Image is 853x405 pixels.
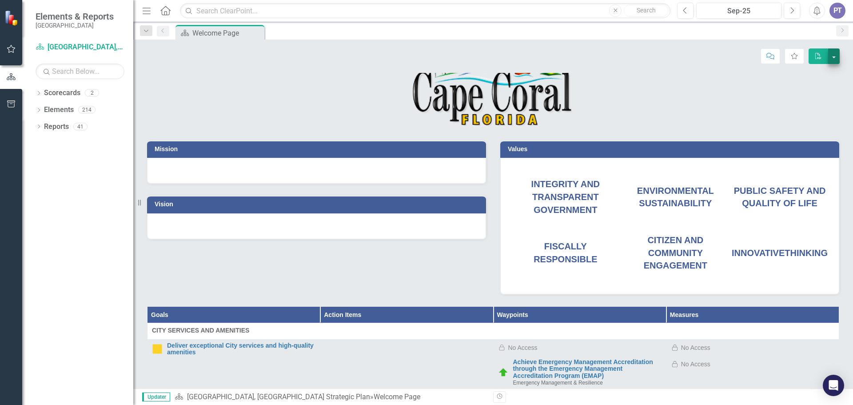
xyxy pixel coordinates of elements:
[142,393,170,401] span: Updater
[637,186,714,209] span: ENVIRONMENTAL SUSTAINABILITY
[534,241,597,264] span: FISCALLY RESPONSIBLE
[36,11,114,22] span: Elements & Reports
[44,105,74,115] a: Elements
[508,146,835,152] h3: Values
[85,89,99,97] div: 2
[73,123,88,130] div: 41
[513,359,662,379] a: Achieve Emergency Management Accreditation through the Emergency Management Accreditation Program...
[4,9,20,26] img: ClearPoint Strategy
[624,4,668,17] button: Search
[696,3,781,19] button: Sep-25
[498,367,509,378] img: On Schedule or Complete
[647,235,703,258] span: CITIZEN AND COMMUNITY
[152,326,834,335] span: CITY SERVICES AND AMENITIES
[192,28,262,39] div: Welcome Page
[531,179,600,214] span: INTEGRITY AND TRANSPARENT GOVERNMENT
[637,7,656,14] span: Search
[508,343,537,352] div: No Access
[180,3,670,19] input: Search ClearPoint...
[823,375,844,396] div: Open Intercom Messenger
[681,343,710,352] div: No Access
[78,106,96,114] div: 214
[155,201,482,208] h3: Vision
[44,88,80,98] a: Scorecards
[36,64,124,79] input: Search Below...
[167,342,315,356] a: Deliver exceptional City services and high-quality amenities
[412,29,574,128] img: Cape Coral, FL -- Logo
[155,146,482,152] h3: Mission
[44,122,69,132] a: Reports
[36,42,124,52] a: [GEOGRAPHIC_DATA], [GEOGRAPHIC_DATA] Strategic Plan
[644,261,707,270] span: ENGAGEMENT
[493,356,666,389] td: Double-Click to Edit Right Click for Context Menu
[829,3,845,19] button: PT
[734,186,826,209] span: PUBLIC SAFETY AND QUALITY OF LIFE
[732,248,828,258] span: INNOVATIVE
[374,393,420,401] div: Welcome Page
[36,22,114,29] small: [GEOGRAPHIC_DATA]
[681,360,710,369] div: No Access
[187,393,370,401] a: [GEOGRAPHIC_DATA], [GEOGRAPHIC_DATA] Strategic Plan
[699,6,778,16] div: Sep-25
[513,380,603,386] span: Emergency Management & Resilience
[175,392,486,402] div: »
[152,344,163,354] img: In Progress or Needs Work
[785,248,828,258] span: THINKING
